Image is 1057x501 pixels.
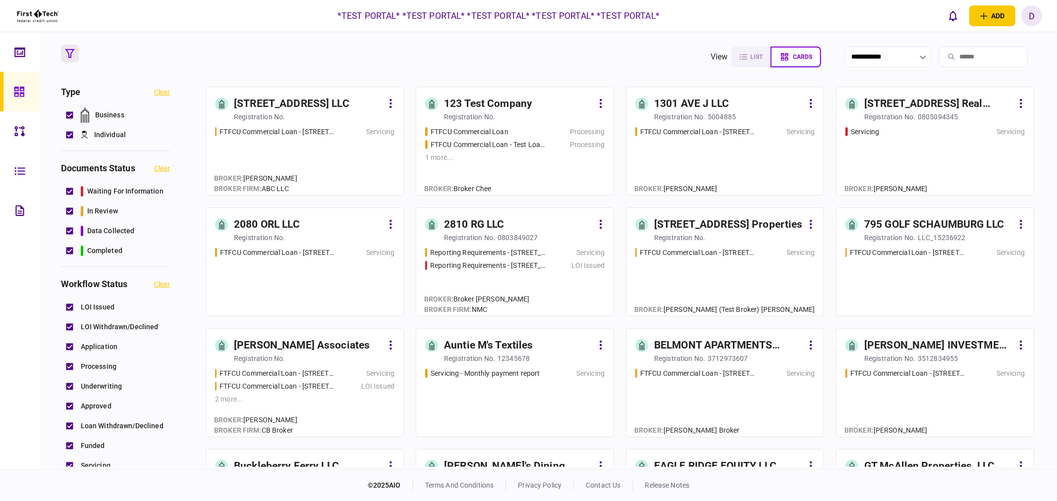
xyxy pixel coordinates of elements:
span: Loan Withdrawn/Declined [81,421,164,431]
div: 1 more ... [425,152,605,163]
div: Processing [570,127,605,137]
button: d [1021,5,1042,26]
span: broker firm : [214,185,262,193]
h3: Type [61,88,81,97]
div: registration no. [234,233,285,243]
div: registration no. [234,112,285,122]
div: 795 GOLF SCHAUMBURG LLC [864,217,1004,233]
div: FTFCU Commercial Loan - 1860 Caspian Street Twin Falls ID [850,368,966,379]
div: FTFCU Commercial Loan - Test Loan 1 [431,140,546,150]
div: Servicing [576,248,605,258]
a: 2810 RG LLCregistration no.0803849027Reporting Requirements - 2810 Rio Grande Street Austin TXSer... [416,207,614,316]
div: Servicing [366,368,394,379]
span: Funded [81,441,105,451]
div: [PERSON_NAME] [844,425,928,436]
div: view [711,51,728,63]
span: completed [87,246,122,256]
div: [PERSON_NAME] [634,184,718,194]
a: [PERSON_NAME] INVESTMENT GROUP LLCregistration no.3512834955FTFCU Commercial Loan - 1860 Caspian ... [836,328,1034,437]
div: [STREET_ADDRESS] Properties [654,217,803,233]
span: Broker : [214,416,243,424]
div: Broker Chee [424,184,491,194]
div: registration no. [654,112,705,122]
div: Servicing [366,248,394,258]
span: broker firm : [424,305,472,313]
div: GT McAllen Properties, LLC [864,458,995,474]
span: Servicing [81,460,111,471]
span: cards [793,53,812,60]
button: clear [154,88,170,96]
span: Broker : [214,174,243,182]
div: Auntie M's Textiles [444,338,533,353]
div: Servicing [851,127,879,137]
span: Approved [81,401,111,411]
span: list [750,53,763,60]
div: LLC_15236922 [918,233,966,243]
div: [STREET_ADDRESS] Real Estate LLC [864,96,1013,112]
div: registration no. [654,353,705,363]
div: FTFCU Commercial Loan - 557 Pleasant Lane Huron SD [220,248,335,258]
button: clear [154,164,170,172]
span: Broker : [634,426,664,434]
div: FTFCU Commercial Loan - 2845 N Sunset Farm Ave Kuna ID [850,248,966,258]
span: broker firm : [214,426,262,434]
div: Servicing [366,127,394,137]
span: Broker : [634,305,664,313]
a: privacy policy [518,481,561,489]
span: Broker : [844,185,874,193]
div: registration no. [444,112,495,122]
button: open notifications list [943,5,963,26]
div: registration no. [234,353,285,363]
div: Servicing [997,248,1025,258]
div: Servicing [576,368,605,379]
span: waiting for information [87,186,164,197]
a: [STREET_ADDRESS] Real Estate LLCregistration no.0805094345ServicingServicingBroker:[PERSON_NAME] [836,87,1034,196]
div: CB Broker [214,425,297,436]
a: [STREET_ADDRESS] LLCregistration no.FTFCU Commercial Loan - 412 S Iowa Street Sioux Falls SDServi... [206,87,404,196]
div: 12345678 [498,353,530,363]
span: Underwriting [81,381,122,392]
div: FTFCU Commercial Loan - 412 S Iowa Mitchell SD [220,368,336,379]
div: 3512834955 [918,353,958,363]
div: 123 Test Company [444,96,532,112]
span: in review [87,206,118,216]
a: Auntie M's Textilesregistration no.12345678Servicing - Monthly payment reportServicing [416,328,614,437]
button: open adding identity options [969,5,1015,26]
div: EAGLE RIDGE EQUITY LLC [654,458,777,474]
span: Broker : [844,426,874,434]
div: [PERSON_NAME]'s Dining [444,458,565,474]
div: [PERSON_NAME] [844,184,928,194]
a: release notes [645,481,690,489]
div: Reporting Requirements - 2810 Rio Grande Street Austin TX [430,248,546,258]
a: [PERSON_NAME] Associatesregistration no.FTFCU Commercial Loan - 412 S Iowa Mitchell SD ServicingF... [206,328,404,437]
a: 795 GOLF SCHAUMBURG LLCregistration no.LLC_15236922FTFCU Commercial Loan - 2845 N Sunset Farm Ave... [836,207,1034,316]
div: Servicing - Monthly payment report [431,368,540,379]
div: Servicing [786,248,815,258]
a: 2080 ORL LLCregistration no.FTFCU Commercial Loan - 557 Pleasant Lane Huron SDServicing [206,207,404,316]
div: 3712973607 [708,353,748,363]
div: ABC LLC [214,184,297,194]
div: 2 more ... [215,394,394,404]
span: LOI Withdrawn/Declined [81,322,159,332]
div: [STREET_ADDRESS] LLC [234,96,349,112]
div: 5004885 [708,112,736,122]
div: 2080 ORL LLC [234,217,300,233]
div: 0805094345 [918,112,958,122]
a: contact us [586,481,620,489]
a: 1301 AVE J LLCregistration no.5004885FTFCU Commercial Loan - 2110 Whitecloud Circle Boston MAServ... [626,87,824,196]
div: LOI Issued [361,381,394,392]
div: FTFCU Commercial Loan - 412 S Iowa Street Sioux Falls SD [220,127,335,137]
span: Business [95,110,124,120]
div: Servicing [786,368,815,379]
div: registration no. [444,353,495,363]
div: [PERSON_NAME] [214,173,297,184]
div: registration no. [654,233,705,243]
div: [PERSON_NAME] (Test Broker) [PERSON_NAME] [634,304,815,315]
span: LOI Issued [81,302,114,312]
div: registration no. [444,233,495,243]
h3: documents status [61,164,135,173]
div: 0803849027 [498,233,538,243]
span: data collected [87,226,135,236]
div: [PERSON_NAME] Broker [634,425,740,436]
